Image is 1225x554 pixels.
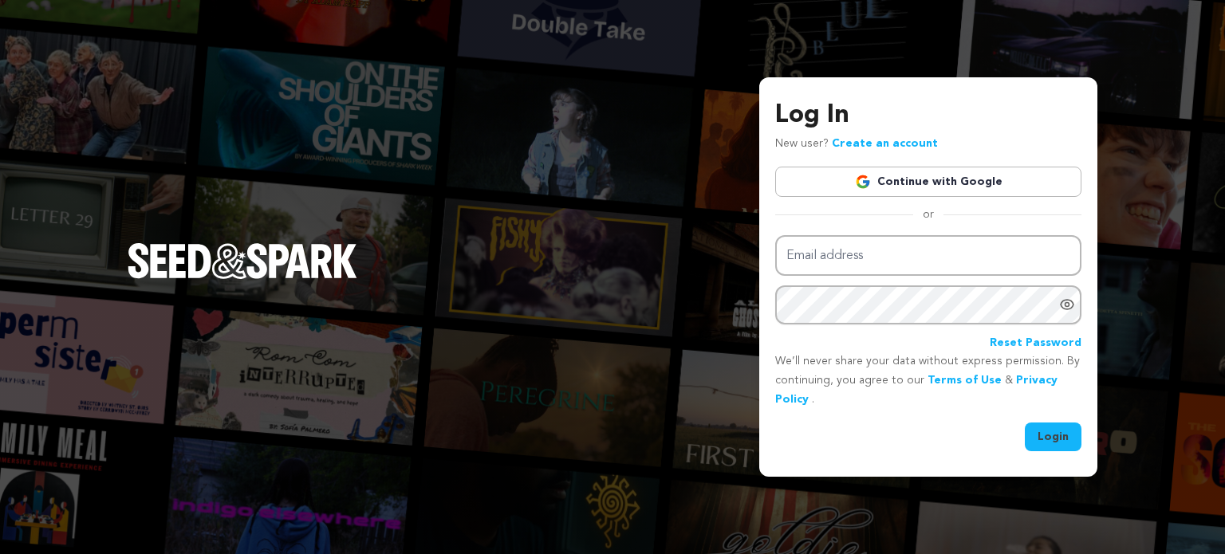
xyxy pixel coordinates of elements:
img: Google logo [855,174,871,190]
a: Show password as plain text. Warning: this will display your password on the screen. [1059,297,1075,312]
button: Login [1025,422,1081,451]
p: We’ll never share your data without express permission. By continuing, you agree to our & . [775,352,1081,409]
a: Seed&Spark Homepage [128,243,357,310]
a: Reset Password [990,334,1081,353]
a: Continue with Google [775,167,1081,197]
span: or [913,206,943,222]
img: Seed&Spark Logo [128,243,357,278]
a: Privacy Policy [775,375,1058,405]
a: Terms of Use [928,375,1002,386]
p: New user? [775,135,938,154]
input: Email address [775,235,1081,276]
a: Create an account [832,138,938,149]
h3: Log In [775,96,1081,135]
